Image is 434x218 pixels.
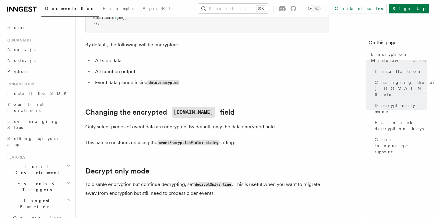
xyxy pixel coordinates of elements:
[5,82,34,87] span: Inngest tour
[93,56,329,65] li: All step data
[93,78,329,87] li: Event data placed inside
[372,77,427,100] a: Changing the encrypted [DOMAIN_NAME] field
[389,4,429,13] a: Sign Up
[7,136,60,147] span: Setting up your app
[369,49,427,66] a: Encryption Middleware
[7,119,59,130] span: Leveraging Steps
[5,195,72,212] button: Inngest Functions
[41,2,99,17] a: Documentation
[372,134,427,157] a: Cross-language support
[85,41,329,49] p: By default, the following will be encrypted:
[5,155,25,160] span: Features
[7,91,70,96] span: Install the SDK
[7,58,36,63] span: Node.js
[369,39,427,49] h4: On this page
[7,69,30,74] span: Python
[375,102,427,115] span: Decrypt only mode
[125,16,127,20] span: ,
[143,6,175,11] span: AgentKit
[375,68,422,74] span: Installation
[116,16,125,20] span: [mw]
[5,180,66,193] span: Events & Triggers
[372,66,427,77] a: Installation
[114,16,116,20] span: :
[93,16,114,20] span: middleware
[85,138,329,147] p: This can be customized using the setting.
[5,116,72,133] a: Leveraging Steps
[375,137,427,155] span: Cross-language support
[256,5,265,12] kbd: ⌘K
[5,88,72,99] a: Install the SDK
[194,182,232,187] code: decryptOnly: true
[7,24,24,30] span: Home
[85,167,149,175] a: Decrypt only mode
[103,6,135,11] span: Examples
[5,66,72,77] a: Python
[372,100,427,117] a: Decrypt only mode
[7,47,36,52] span: Next.js
[139,2,178,16] a: AgentKit
[5,55,72,66] a: Node.js
[45,6,95,11] span: Documentation
[5,161,72,178] button: Local Development
[85,123,329,131] p: Only select pieces of event data are encrypted. By default, only the data.encrypted field.
[371,51,427,63] span: Encryption Middleware
[85,107,235,118] a: Changing the encrypted[DOMAIN_NAME]field
[5,99,72,116] a: Your first Functions
[5,198,66,210] span: Inngest Functions
[375,120,427,132] span: Fallback decryption keys
[306,5,321,12] button: Toggle dark mode
[93,21,99,26] span: });
[5,163,66,176] span: Local Development
[198,4,269,13] button: Search...⌘K
[5,133,72,150] a: Setting up your app
[5,44,72,55] a: Next.js
[93,67,329,76] li: All function output
[172,107,215,118] code: [DOMAIN_NAME]
[5,178,72,195] button: Events & Triggers
[85,180,329,198] p: To disable encryption but continue decrypting, set . This is useful when you want to migrate away...
[147,80,179,85] code: data.encrypted
[331,4,386,13] a: Contact sales
[157,140,219,145] code: eventEncryptionField: string
[5,38,31,43] span: Quick start
[99,2,139,16] a: Examples
[7,102,44,113] span: Your first Functions
[372,117,427,134] a: Fallback decryption keys
[5,22,72,33] a: Home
